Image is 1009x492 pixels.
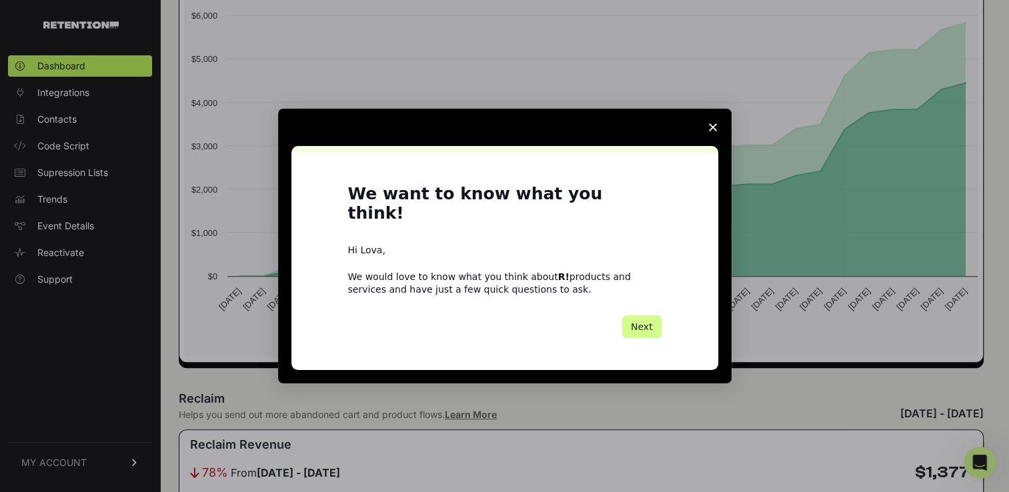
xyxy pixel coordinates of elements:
button: Next [622,315,662,338]
span: Close survey [694,109,732,146]
div: We would love to know what you think about products and services and have just a few quick questi... [348,271,662,295]
b: R! [558,271,570,282]
div: Hi Lova, [348,244,662,257]
h1: We want to know what you think! [348,185,662,231]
